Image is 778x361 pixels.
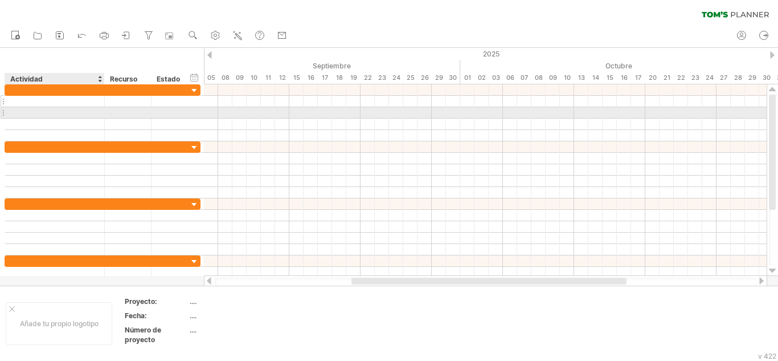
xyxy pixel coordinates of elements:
font: Recurso [110,75,137,83]
font: 05 [207,74,215,82]
div: Miércoles, 8 de octubre de 2025 [531,72,546,84]
div: Viernes, 19 de septiembre de 2025 [346,72,361,84]
font: .... [190,297,196,306]
font: 01 [464,74,471,82]
div: Miércoles, 24 de septiembre de 2025 [389,72,403,84]
font: 14 [592,74,599,82]
font: 23 [691,74,699,82]
font: 23 [378,74,386,82]
font: 13 [578,74,585,82]
font: Septiembre [313,62,351,70]
font: 11 [265,74,271,82]
font: 10 [251,74,257,82]
font: Añade tu propio logotipo [20,319,99,328]
div: Martes, 9 de septiembre de 2025 [232,72,247,84]
font: 28 [734,74,742,82]
font: 06 [506,74,514,82]
font: Fecha: [125,311,147,320]
font: 24 [392,74,400,82]
font: 17 [635,74,641,82]
div: Miércoles, 29 de octubre de 2025 [745,72,759,84]
font: Número de proyecto [125,326,161,344]
div: Jueves, 11 de septiembre de 2025 [261,72,275,84]
div: Lunes, 27 de octubre de 2025 [716,72,731,84]
font: 12 [279,74,286,82]
div: Lunes, 13 de octubre de 2025 [574,72,588,84]
font: 2025 [483,50,499,58]
div: Miércoles, 17 de septiembre de 2025 [318,72,332,84]
div: Miércoles, 1 de octubre de 2025 [460,72,474,84]
font: 24 [706,74,714,82]
div: Lunes, 22 de septiembre de 2025 [361,72,375,84]
font: 27 [720,74,727,82]
font: 15 [607,74,613,82]
font: .... [190,311,196,320]
font: 17 [322,74,328,82]
div: Martes, 7 de octubre de 2025 [517,72,531,84]
div: Lunes, 8 de septiembre de 2025 [218,72,232,84]
div: Jueves, 9 de octubre de 2025 [546,72,560,84]
font: 22 [677,74,685,82]
div: Viernes, 24 de octubre de 2025 [702,72,716,84]
font: 30 [449,74,457,82]
div: Viernes, 26 de septiembre de 2025 [417,72,432,84]
font: Octubre [605,62,632,70]
font: 16 [308,74,314,82]
div: Viernes, 12 de septiembre de 2025 [275,72,289,84]
font: Estado [157,75,180,83]
div: Lunes, 15 de septiembre de 2025 [289,72,304,84]
font: 16 [621,74,628,82]
font: 25 [407,74,415,82]
div: Lunes, 29 de septiembre de 2025 [432,72,446,84]
div: Jueves, 30 de octubre de 2025 [759,72,773,84]
div: Miércoles, 10 de septiembre de 2025 [247,72,261,84]
font: 29 [748,74,756,82]
font: 21 [664,74,670,82]
div: Viernes, 17 de octubre de 2025 [631,72,645,84]
font: 02 [478,74,486,82]
div: Martes, 30 de septiembre de 2025 [446,72,460,84]
div: Jueves, 23 de octubre de 2025 [688,72,702,84]
div: Miércoles, 22 de octubre de 2025 [674,72,688,84]
font: 08 [535,74,543,82]
font: 22 [364,74,372,82]
div: Septiembre de 2025 [147,60,460,72]
div: Martes, 14 de octubre de 2025 [588,72,603,84]
font: 20 [649,74,657,82]
div: Martes, 16 de septiembre de 2025 [304,72,318,84]
font: 07 [521,74,528,82]
div: Jueves, 25 de septiembre de 2025 [403,72,417,84]
div: Miércoles, 15 de octubre de 2025 [603,72,617,84]
font: 08 [222,74,230,82]
font: Proyecto: [125,297,157,306]
div: Lunes, 20 de octubre de 2025 [645,72,660,84]
div: Martes, 23 de septiembre de 2025 [375,72,389,84]
div: Jueves, 16 de octubre de 2025 [617,72,631,84]
font: 29 [435,74,443,82]
div: Jueves, 2 de octubre de 2025 [474,72,489,84]
font: 09 [549,74,557,82]
div: Viernes, 10 de octubre de 2025 [560,72,574,84]
font: .... [190,326,196,334]
div: Martes, 28 de octubre de 2025 [731,72,745,84]
font: 26 [421,74,429,82]
div: Jueves, 18 de septiembre de 2025 [332,72,346,84]
font: 30 [763,74,771,82]
font: 03 [492,74,500,82]
font: 15 [293,74,300,82]
font: 18 [336,74,343,82]
div: Viernes, 3 de octubre de 2025 [489,72,503,84]
font: v 422 [758,352,776,360]
font: 09 [236,74,244,82]
div: Martes, 21 de octubre de 2025 [660,72,674,84]
div: Viernes, 5 de septiembre de 2025 [204,72,218,84]
div: Lunes, 6 de octubre de 2025 [503,72,517,84]
font: 10 [564,74,571,82]
font: Actividad [10,75,43,83]
font: 19 [350,74,357,82]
